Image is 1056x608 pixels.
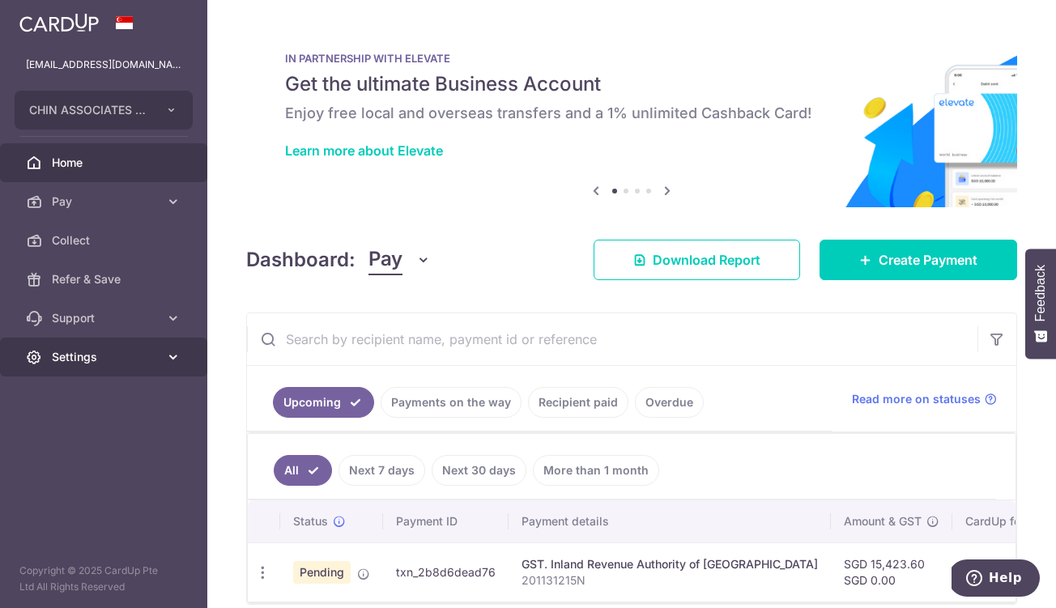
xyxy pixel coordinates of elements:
p: IN PARTNERSHIP WITH ELEVATE [285,52,978,65]
a: Recipient paid [528,387,628,418]
p: 201131215N [522,572,818,589]
td: txn_2b8d6dead76 [383,542,509,602]
span: CHIN ASSOCIATES LLC [29,102,149,118]
a: Create Payment [820,240,1017,280]
span: Feedback [1033,265,1048,321]
th: Payment ID [383,500,509,542]
h4: Dashboard: [246,245,356,274]
a: Overdue [635,387,704,418]
a: Read more on statuses [852,391,997,407]
span: Pending [293,561,351,584]
a: Upcoming [273,387,374,418]
a: Next 7 days [339,455,425,486]
button: Feedback - Show survey [1025,249,1056,359]
span: Support [52,310,159,326]
a: Next 30 days [432,455,526,486]
span: Download Report [653,250,760,270]
span: Home [52,155,159,171]
div: GST. Inland Revenue Authority of [GEOGRAPHIC_DATA] [522,556,818,572]
button: CHIN ASSOCIATES LLC [15,91,193,130]
span: Read more on statuses [852,391,981,407]
th: Payment details [509,500,831,542]
button: Pay [368,244,431,275]
img: Renovation banner [246,26,1017,207]
span: Pay [52,193,159,210]
iframe: Opens a widget where you can find more information [952,559,1040,600]
img: CardUp [19,13,99,32]
span: Create Payment [879,250,977,270]
a: Payments on the way [381,387,522,418]
span: Status [293,513,328,529]
span: Amount & GST [844,513,922,529]
span: CardUp fee [965,513,1027,529]
span: Settings [52,349,159,365]
td: SGD 15,423.60 SGD 0.00 [831,542,952,602]
a: More than 1 month [533,455,659,486]
input: Search by recipient name, payment id or reference [247,313,977,365]
p: [EMAIL_ADDRESS][DOMAIN_NAME] [26,57,181,73]
span: Collect [52,232,159,249]
h5: Get the ultimate Business Account [285,71,978,97]
h6: Enjoy free local and overseas transfers and a 1% unlimited Cashback Card! [285,104,978,123]
span: Pay [368,244,402,275]
a: All [274,455,332,486]
span: Refer & Save [52,271,159,287]
a: Download Report [594,240,800,280]
a: Learn more about Elevate [285,142,443,159]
